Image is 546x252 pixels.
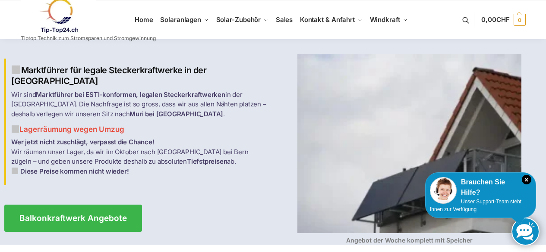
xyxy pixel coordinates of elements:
[11,65,268,87] h2: Marktführer für legale Steckerkraftwerke in der [GEOGRAPHIC_DATA]
[276,16,293,24] span: Sales
[300,16,355,24] span: Kontakt & Anfahrt
[12,168,18,174] img: Home 3
[481,7,525,33] a: 0,00CHF 0
[11,90,268,119] p: Wir sind in der [GEOGRAPHIC_DATA]. Die Nachfrage ist so gross, dass wir aus allen Nähten platzen ...
[366,0,411,39] a: Windkraft
[514,14,526,26] span: 0
[430,177,531,198] div: Brauchen Sie Hilfe?
[430,177,457,204] img: Customer service
[12,125,19,133] img: Home 2
[11,138,155,146] strong: Wer jetzt nicht zuschlägt, verpasst die Chance!
[4,205,142,232] a: Balkonkraftwerk Angebote
[430,199,521,212] span: Unser Support-Team steht Ihnen zur Verfügung
[370,16,400,24] span: Windkraft
[36,90,225,99] strong: Marktführer bei ESTI-konformen, legalen Steckerkraftwerken
[216,16,261,24] span: Solar-Zubehör
[272,0,296,39] a: Sales
[21,36,156,41] p: Tiptop Technik zum Stromsparen und Stromgewinnung
[12,65,20,74] img: Home 1
[187,157,227,165] strong: Tiefstpreisen
[20,167,129,175] strong: Diese Preise kommen nicht wieder!
[11,137,268,176] p: Wir räumen unser Lager, da wir im Oktober nach [GEOGRAPHIC_DATA] bei Bern zügeln – und geben unse...
[297,54,521,233] img: Home 4
[212,0,272,39] a: Solar-Zubehör
[496,16,510,24] span: CHF
[11,124,268,135] h3: Lagerräumung wegen Umzug
[157,0,212,39] a: Solaranlagen
[296,0,366,39] a: Kontakt & Anfahrt
[160,16,201,24] span: Solaranlagen
[129,110,223,118] strong: Muri bei [GEOGRAPHIC_DATA]
[481,16,509,24] span: 0,00
[346,236,473,244] strong: Angebot der Woche komplett mit Speicher
[522,175,531,184] i: Schließen
[19,214,127,222] span: Balkonkraftwerk Angebote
